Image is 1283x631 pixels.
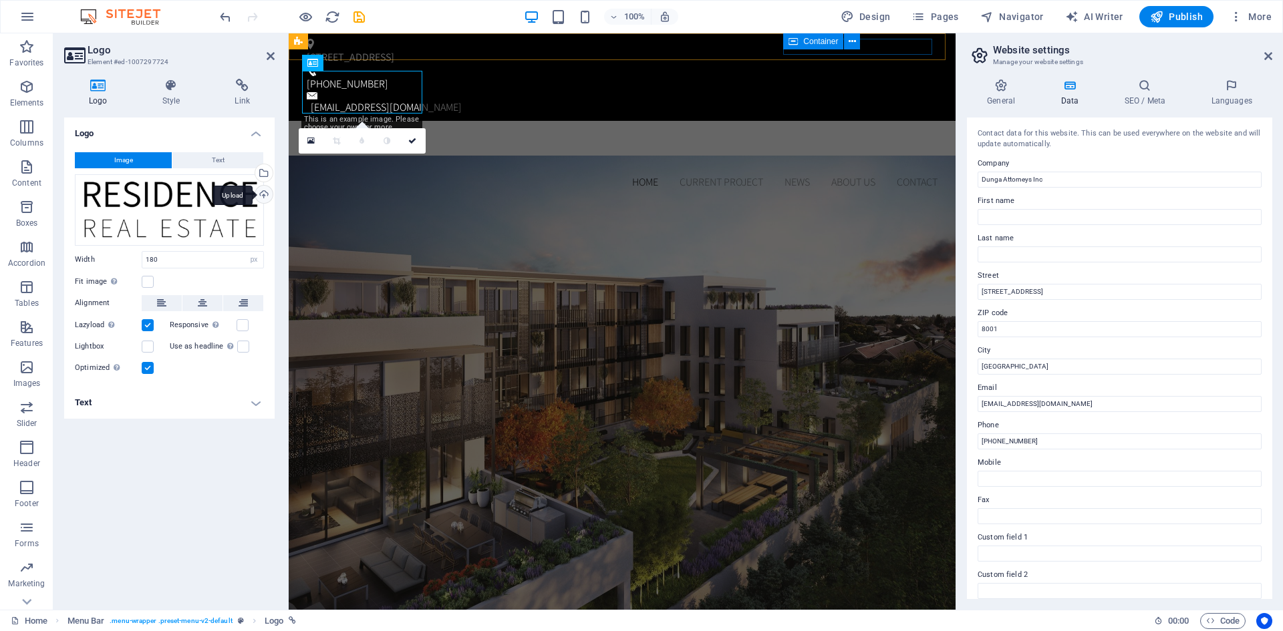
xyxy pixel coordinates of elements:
[1200,613,1246,629] button: Code
[375,128,400,154] a: Greyscale
[265,613,283,629] span: Click to select. Double-click to edit
[324,128,349,154] a: Crop mode
[170,339,237,355] label: Use as headline
[1139,6,1214,27] button: Publish
[9,57,43,68] p: Favorites
[1040,79,1104,107] h4: Data
[88,56,248,68] h3: Element #ed-1007297724
[170,317,237,333] label: Responsive
[172,152,263,168] button: Text
[210,79,275,107] h4: Link
[217,9,233,25] button: undo
[110,613,232,629] span: . menu-wrapper .preset-menu-v2-default
[978,128,1262,150] div: Contact data for this website. This can be used everywhere on the website and will update automat...
[64,387,275,419] h4: Text
[12,178,41,188] p: Content
[1150,10,1203,23] span: Publish
[218,9,233,25] i: Undo: change_data (Ctrl+Z)
[803,37,838,45] span: Container
[77,9,177,25] img: Editor Logo
[17,418,37,429] p: Slider
[15,538,39,549] p: Forms
[64,79,138,107] h4: Logo
[13,378,41,389] p: Images
[18,17,106,31] span: [STREET_ADDRESS]
[75,174,264,246] div: logo_residence_black.png
[993,44,1272,56] h2: Website settings
[978,305,1262,321] label: ZIP code
[978,417,1262,433] label: Phone
[1177,616,1179,626] span: :
[75,152,172,168] button: Image
[1060,6,1129,27] button: AI Writer
[1168,613,1189,629] span: 00 00
[10,138,43,148] p: Columns
[75,256,142,263] label: Width
[1104,79,1191,107] h4: SEO / Meta
[1230,10,1272,23] span: More
[75,339,142,355] label: Lightbox
[67,613,105,629] span: Click to select. Double-click to edit
[604,9,652,25] button: 100%
[325,9,340,25] i: Reload page
[301,114,422,141] div: This is an example image. Please choose your own for more options.
[841,10,891,23] span: Design
[67,613,297,629] nav: breadcrumb
[88,44,275,56] h2: Logo
[75,360,142,376] label: Optimized
[993,56,1246,68] h3: Manage your website settings
[624,9,646,25] h6: 100%
[975,6,1049,27] button: Navigator
[978,193,1262,209] label: First name
[351,9,367,25] i: Save (Ctrl+S)
[978,492,1262,508] label: Fax
[906,6,964,27] button: Pages
[978,156,1262,172] label: Company
[911,10,958,23] span: Pages
[978,567,1262,583] label: Custom field 2
[1256,613,1272,629] button: Usercentrics
[1224,6,1277,27] button: More
[10,97,44,108] p: Elements
[114,152,133,168] span: Image
[349,128,375,154] a: Blur
[11,338,43,349] p: Features
[400,128,426,154] a: Confirm ( Ctrl ⏎ )
[1065,10,1123,23] span: AI Writer
[967,79,1040,107] h4: General
[138,79,210,107] h4: Style
[835,6,896,27] button: Design
[8,578,45,589] p: Marketing
[15,298,39,308] p: Tables
[978,530,1262,546] label: Custom field 1
[351,9,367,25] button: save
[1206,613,1240,629] span: Code
[980,10,1044,23] span: Navigator
[75,274,142,290] label: Fit image
[978,455,1262,471] label: Mobile
[11,613,47,629] a: Click to cancel selection. Double-click to open Pages
[75,317,142,333] label: Lazyload
[255,185,273,204] a: Upload
[978,230,1262,246] label: Last name
[324,9,340,25] button: reload
[15,498,39,509] p: Footer
[978,343,1262,359] label: City
[212,152,225,168] span: Text
[978,268,1262,284] label: Street
[978,380,1262,396] label: Email
[13,458,40,469] p: Header
[8,258,45,268] p: Accordion
[16,218,38,228] p: Boxes
[299,128,324,154] a: Select files from the file manager, stock photos, or upload file(s)
[297,9,313,25] button: Click here to leave preview mode and continue editing
[1154,613,1189,629] h6: Session time
[64,118,275,142] h4: Logo
[289,617,296,624] i: This element is linked
[1191,79,1272,107] h4: Languages
[238,617,244,624] i: This element is a customizable preset
[75,295,142,311] label: Alignment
